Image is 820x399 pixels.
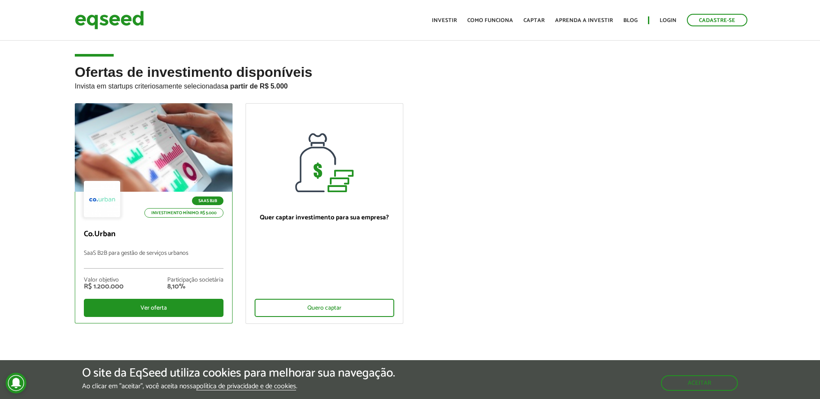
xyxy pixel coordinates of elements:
[167,277,223,283] div: Participação societária
[432,18,457,23] a: Investir
[196,383,296,390] a: política de privacidade e de cookies
[84,277,124,283] div: Valor objetivo
[224,82,288,90] strong: a partir de R$ 5.000
[555,18,613,23] a: Aprenda a investir
[467,18,513,23] a: Como funciona
[75,65,745,103] h2: Ofertas de investimento disponíveis
[82,367,395,380] h5: O site da EqSeed utiliza cookies para melhorar sua navegação.
[523,18,545,23] a: Captar
[84,283,124,290] div: R$ 1.200.000
[255,214,394,222] p: Quer captar investimento para sua empresa?
[623,18,638,23] a: Blog
[660,18,676,23] a: Login
[75,103,233,323] a: SaaS B2B Investimento mínimo: R$ 5.000 Co.Urban SaaS B2B para gestão de serviços urbanos Valor ob...
[246,103,403,324] a: Quer captar investimento para sua empresa? Quero captar
[84,299,223,317] div: Ver oferta
[687,14,747,26] a: Cadastre-se
[192,196,223,205] p: SaaS B2B
[82,382,395,390] p: Ao clicar em "aceitar", você aceita nossa .
[661,375,738,391] button: Aceitar
[255,299,394,317] div: Quero captar
[75,80,745,90] p: Invista em startups criteriosamente selecionadas
[84,250,223,269] p: SaaS B2B para gestão de serviços urbanos
[144,208,223,218] p: Investimento mínimo: R$ 5.000
[75,9,144,32] img: EqSeed
[84,230,223,239] p: Co.Urban
[167,283,223,290] div: 8,10%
